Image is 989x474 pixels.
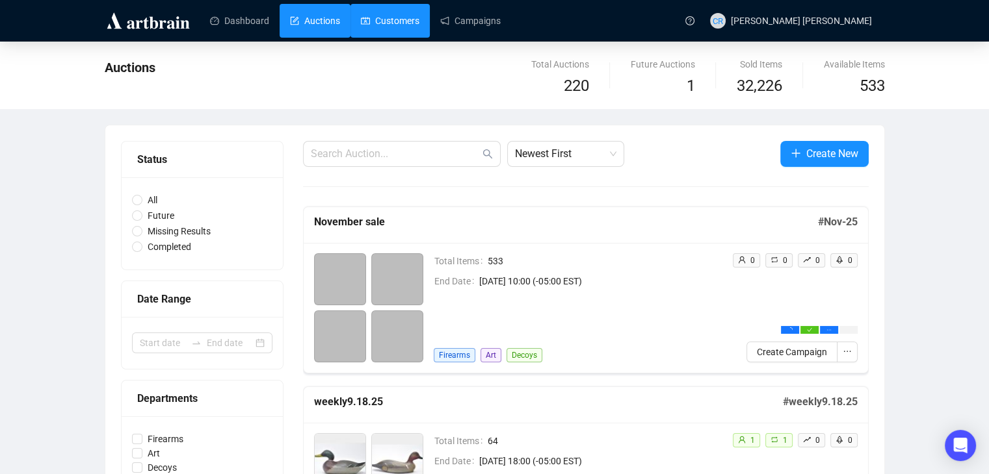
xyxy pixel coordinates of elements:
[815,436,820,445] span: 0
[290,4,340,38] a: Auctions
[191,338,202,348] span: swap-right
[142,208,179,223] span: Future
[687,77,695,95] span: 1
[848,256,852,265] span: 0
[303,206,869,373] a: November sale#Nov-25Total Items533End Date[DATE] 10:00 (-05:00 EST)FirearmsArtDecoysuser0retweet0...
[815,256,820,265] span: 0
[750,256,755,265] span: 0
[479,274,722,288] span: [DATE] 10:00 (-05:00 EST)
[481,348,501,362] span: Art
[434,274,479,288] span: End Date
[434,454,479,468] span: End Date
[783,256,787,265] span: 0
[311,146,480,162] input: Search Auction...
[105,10,192,31] img: logo
[803,436,811,443] span: rise
[818,214,858,230] h5: # Nov-25
[737,74,782,99] span: 32,226
[137,291,267,307] div: Date Range
[746,342,837,362] button: Create Campaign
[434,434,488,448] span: Total Items
[757,345,827,359] span: Create Campaign
[771,256,778,264] span: retweet
[314,214,818,230] h5: November sale
[731,16,872,26] span: [PERSON_NAME] [PERSON_NAME]
[848,436,852,445] span: 0
[750,436,755,445] span: 1
[210,4,269,38] a: Dashboard
[780,141,869,167] button: Create New
[515,142,616,166] span: Newest First
[836,436,843,443] span: rocket
[791,148,801,158] span: plus
[737,57,782,71] div: Sold Items
[191,338,202,348] span: to
[945,430,976,461] div: Open Intercom Messenger
[738,436,746,443] span: user
[783,436,787,445] span: 1
[142,446,165,460] span: Art
[807,327,812,332] span: check
[806,145,858,162] span: Create New
[771,436,778,443] span: retweet
[142,193,163,207] span: All
[712,14,723,27] span: CR
[783,394,858,410] h5: # weekly9.18.25
[836,256,843,264] span: rocket
[738,256,746,264] span: user
[843,347,852,356] span: ellipsis
[631,57,695,71] div: Future Auctions
[142,240,196,254] span: Completed
[207,336,253,350] input: End date
[860,77,885,95] span: 533
[142,432,189,446] span: Firearms
[142,224,216,238] span: Missing Results
[434,254,488,268] span: Total Items
[482,149,493,159] span: search
[105,60,155,75] span: Auctions
[787,327,793,332] span: loading
[479,454,722,468] span: [DATE] 18:00 (-05:00 EST)
[826,327,832,332] span: ellipsis
[140,336,186,350] input: Start date
[824,57,885,71] div: Available Items
[488,254,722,268] span: 533
[137,390,267,406] div: Departments
[564,77,589,95] span: 220
[314,394,783,410] h5: weekly9.18.25
[531,57,589,71] div: Total Auctions
[685,16,694,25] span: question-circle
[361,4,419,38] a: Customers
[434,348,475,362] span: Firearms
[488,434,722,448] span: 64
[507,348,542,362] span: Decoys
[440,4,501,38] a: Campaigns
[137,151,267,168] div: Status
[803,256,811,264] span: rise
